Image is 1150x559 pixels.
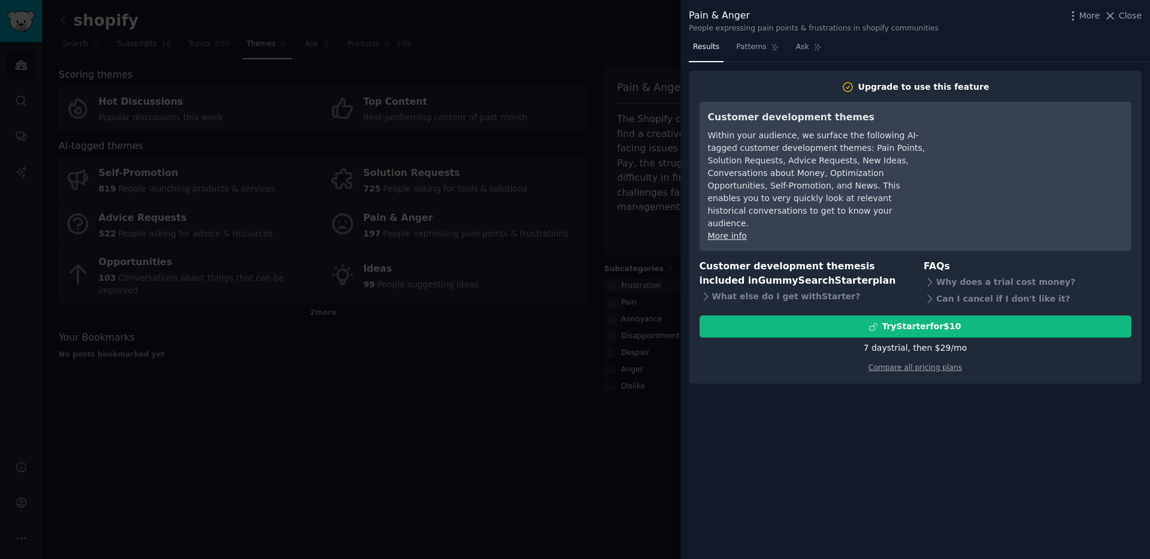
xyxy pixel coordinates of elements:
[708,110,927,125] h3: Customer development themes
[689,8,939,23] div: Pain & Anger
[693,42,719,53] span: Results
[700,259,907,288] h3: Customer development themes is included in plan
[858,81,989,93] div: Upgrade to use this feature
[758,275,872,286] span: GummySearch Starter
[868,363,962,372] a: Compare all pricing plans
[882,320,961,333] div: Try Starter for $10
[1067,10,1100,22] button: More
[708,231,747,241] a: More info
[796,42,809,53] span: Ask
[1079,10,1100,22] span: More
[1104,10,1142,22] button: Close
[689,38,724,62] a: Results
[864,342,967,354] div: 7 days trial, then $ 29 /mo
[700,288,907,305] div: What else do I get with Starter ?
[943,110,1123,200] iframe: YouTube video player
[736,42,766,53] span: Patterns
[708,129,927,230] div: Within your audience, we surface the following AI-tagged customer development themes: Pain Points...
[924,290,1131,307] div: Can I cancel if I don't like it?
[700,315,1131,338] button: TryStarterfor$10
[924,274,1131,290] div: Why does a trial cost money?
[792,38,826,62] a: Ask
[924,259,1131,274] h3: FAQs
[1119,10,1142,22] span: Close
[732,38,783,62] a: Patterns
[689,23,939,34] div: People expressing pain points & frustrations in shopify communities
